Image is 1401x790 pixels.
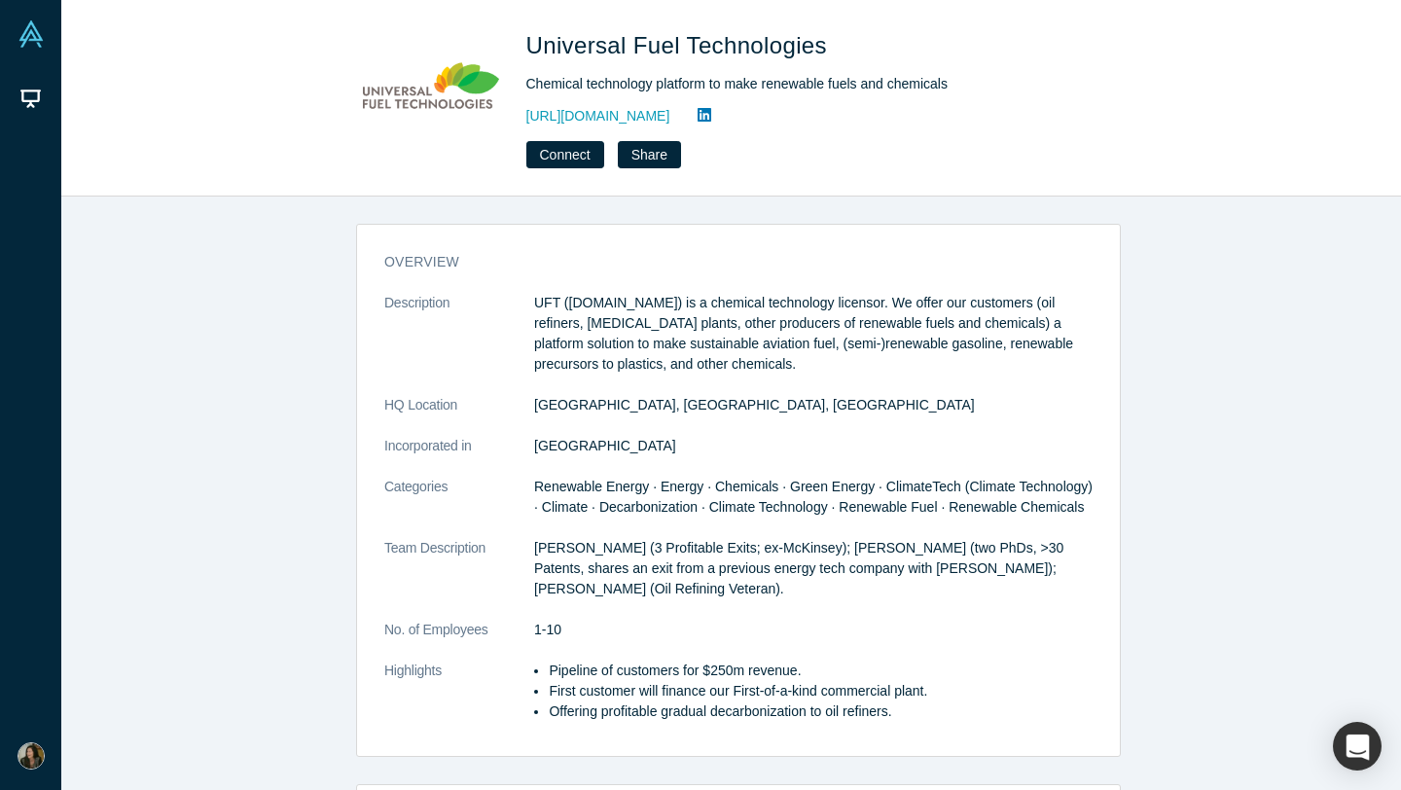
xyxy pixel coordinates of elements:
[534,395,1093,415] dd: [GEOGRAPHIC_DATA], [GEOGRAPHIC_DATA], [GEOGRAPHIC_DATA]
[384,620,534,661] dt: No. of Employees
[618,141,681,168] button: Share
[534,620,1093,640] dd: 1-10
[526,106,670,126] a: [URL][DOMAIN_NAME]
[363,28,499,164] img: Universal Fuel Technologies's Logo
[18,20,45,48] img: Alchemist Vault Logo
[534,479,1093,515] span: Renewable Energy · Energy · Chemicals · Green Energy · ClimateTech (Climate Technology) · Climate...
[534,293,1093,375] p: UFT ([DOMAIN_NAME]) is a chemical technology licensor. We offer our customers (oil refiners, [MED...
[384,661,534,742] dt: Highlights
[549,661,1093,681] li: Pipeline of customers for $250m revenue.
[534,538,1093,599] p: [PERSON_NAME] (3 Profitable Exits; ex-McKinsey); [PERSON_NAME] (two PhDs, >30 Patents, shares an ...
[526,141,604,168] button: Connect
[526,32,834,58] span: Universal Fuel Technologies
[384,293,534,395] dt: Description
[549,701,1093,722] li: Offering profitable gradual decarbonization to oil refiners.
[384,538,534,620] dt: Team Description
[526,74,1071,94] div: Chemical technology platform to make renewable fuels and chemicals
[384,252,1065,272] h3: overview
[384,395,534,436] dt: HQ Location
[18,742,45,770] img: Adora Lovestrand's Account
[534,436,1093,456] dd: [GEOGRAPHIC_DATA]
[549,681,1093,701] li: First customer will finance our First-of-a-kind commercial plant.
[384,477,534,538] dt: Categories
[384,436,534,477] dt: Incorporated in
